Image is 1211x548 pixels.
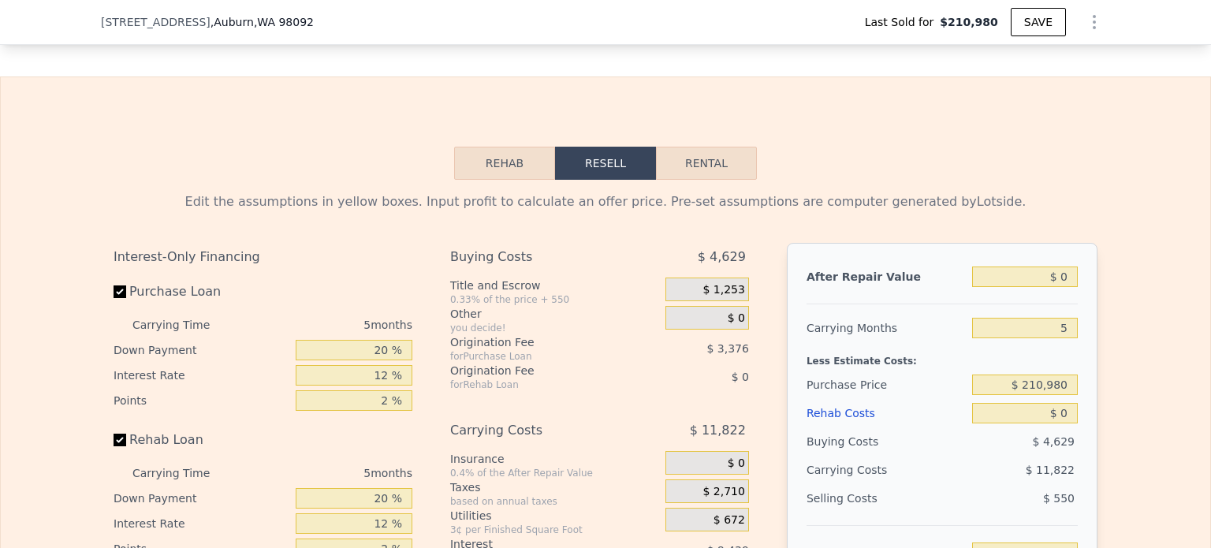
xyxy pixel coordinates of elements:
[865,14,941,30] span: Last Sold for
[450,495,659,508] div: based on annual taxes
[1026,464,1075,476] span: $ 11,822
[114,434,126,446] input: Rehab Loan
[241,312,412,337] div: 5 months
[114,278,289,306] label: Purchase Loan
[807,484,966,513] div: Selling Costs
[114,363,289,388] div: Interest Rate
[101,14,211,30] span: [STREET_ADDRESS]
[450,306,659,322] div: Other
[241,460,412,486] div: 5 months
[728,311,745,326] span: $ 0
[450,479,659,495] div: Taxes
[132,460,235,486] div: Carrying Time
[807,314,966,342] div: Carrying Months
[656,147,757,180] button: Rental
[940,14,998,30] span: $210,980
[807,263,966,291] div: After Repair Value
[1011,8,1066,36] button: SAVE
[702,485,744,499] span: $ 2,710
[1079,6,1110,38] button: Show Options
[450,467,659,479] div: 0.4% of the After Repair Value
[807,456,905,484] div: Carrying Costs
[702,283,744,297] span: $ 1,253
[807,371,966,399] div: Purchase Price
[1033,435,1075,448] span: $ 4,629
[450,293,659,306] div: 0.33% of the price + 550
[698,243,746,271] span: $ 4,629
[807,342,1078,371] div: Less Estimate Costs:
[114,426,289,454] label: Rehab Loan
[450,524,659,536] div: 3¢ per Finished Square Foot
[132,312,235,337] div: Carrying Time
[807,399,966,427] div: Rehab Costs
[450,416,626,445] div: Carrying Costs
[450,334,626,350] div: Origination Fee
[450,378,626,391] div: for Rehab Loan
[114,192,1097,211] div: Edit the assumptions in yellow boxes. Input profit to calculate an offer price. Pre-set assumptio...
[114,388,289,413] div: Points
[450,350,626,363] div: for Purchase Loan
[254,16,314,28] span: , WA 98092
[450,451,659,467] div: Insurance
[450,363,626,378] div: Origination Fee
[114,337,289,363] div: Down Payment
[454,147,555,180] button: Rehab
[732,371,749,383] span: $ 0
[114,486,289,511] div: Down Payment
[1043,492,1075,505] span: $ 550
[706,342,748,355] span: $ 3,376
[114,511,289,536] div: Interest Rate
[114,285,126,298] input: Purchase Loan
[450,243,626,271] div: Buying Costs
[714,513,745,527] span: $ 672
[555,147,656,180] button: Resell
[114,243,412,271] div: Interest-Only Financing
[450,322,659,334] div: you decide!
[728,457,745,471] span: $ 0
[807,427,966,456] div: Buying Costs
[211,14,314,30] span: , Auburn
[450,508,659,524] div: Utilities
[690,416,746,445] span: $ 11,822
[450,278,659,293] div: Title and Escrow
